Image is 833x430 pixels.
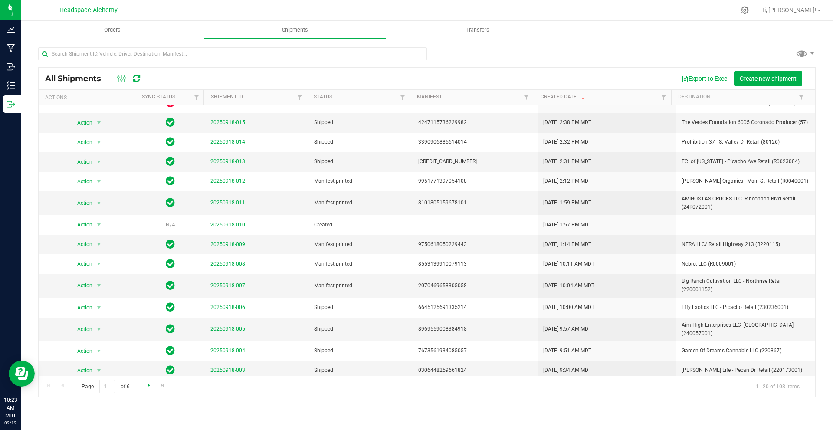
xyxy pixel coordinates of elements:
[418,325,533,333] span: 8969559008384918
[210,222,245,228] a: 20250918-010
[543,118,591,127] span: [DATE] 2:38 PM MDT
[166,155,175,167] span: In Sync
[166,323,175,335] span: In Sync
[210,158,245,164] a: 20250918-013
[142,94,175,100] a: Sync Status
[760,7,817,13] span: Hi, [PERSON_NAME]!
[94,156,105,168] span: select
[418,177,533,185] span: 9951771397054108
[314,94,332,100] a: Status
[543,325,591,333] span: [DATE] 9:57 AM MDT
[739,6,750,14] div: Manage settings
[210,241,245,247] a: 20250918-009
[70,302,93,314] span: Action
[543,282,594,290] span: [DATE] 10:04 AM MDT
[314,303,408,312] span: Shipped
[7,62,15,71] inline-svg: Inbound
[682,118,810,127] span: The Verdes Foundation 6005 Coronado Producer (57)
[396,90,410,105] a: Filter
[543,158,591,166] span: [DATE] 2:31 PM MDT
[418,240,533,249] span: 9750618050229443
[314,347,408,355] span: Shipped
[314,240,408,249] span: Manifest printed
[210,367,245,373] a: 20250918-003
[74,380,137,393] span: Page of 6
[682,240,810,249] span: NERA LLC/ Retail Highway 213 (R220115)
[543,303,594,312] span: [DATE] 10:00 AM MDT
[210,200,245,206] a: 20250918-011
[418,366,533,374] span: 0306448259661824
[541,94,587,100] a: Created Date
[4,396,17,420] p: 10:23 AM MDT
[156,380,169,391] a: Go to the last page
[210,178,245,184] a: 20250918-012
[7,81,15,90] inline-svg: Inventory
[189,90,203,105] a: Filter
[749,380,807,393] span: 1 - 20 of 108 items
[166,345,175,357] span: In Sync
[94,364,105,377] span: select
[454,26,501,34] span: Transfers
[543,240,591,249] span: [DATE] 1:14 PM MDT
[417,94,442,100] a: Manifest
[314,118,408,127] span: Shipped
[671,90,809,105] th: Destination
[4,420,17,426] p: 09/19
[519,90,534,105] a: Filter
[210,348,245,354] a: 20250918-004
[70,238,93,250] span: Action
[94,302,105,314] span: select
[70,323,93,335] span: Action
[70,364,93,377] span: Action
[21,21,203,39] a: Orders
[314,366,408,374] span: Shipped
[70,279,93,292] span: Action
[543,260,594,268] span: [DATE] 10:11 AM MDT
[314,158,408,166] span: Shipped
[70,345,93,357] span: Action
[386,21,569,39] a: Transfers
[210,119,245,125] a: 20250918-015
[7,44,15,53] inline-svg: Manufacturing
[70,175,93,187] span: Action
[7,25,15,34] inline-svg: Analytics
[682,347,810,355] span: Garden Of Dreams Cannabis LLC (220867)
[418,118,533,127] span: 4247115736229982
[676,71,734,86] button: Export to Excel
[740,75,797,82] span: Create new shipment
[794,90,809,105] a: Filter
[270,26,320,34] span: Shipments
[166,116,175,128] span: In Sync
[292,90,307,105] a: Filter
[166,301,175,313] span: In Sync
[94,219,105,231] span: select
[142,380,155,391] a: Go to the next page
[166,364,175,376] span: In Sync
[166,197,175,209] span: In Sync
[418,158,533,166] span: [CREDIT_CARD_NUMBER]
[682,303,810,312] span: Effy Exotics LLC - Picacho Retail (230236001)
[314,199,408,207] span: Manifest printed
[211,94,243,100] a: Shipment ID
[682,138,810,146] span: Prohibition 37 - S. Valley Dr Retail (80126)
[70,117,93,129] span: Action
[314,282,408,290] span: Manifest printed
[59,7,118,14] span: Headspace Alchemy
[70,136,93,148] span: Action
[210,326,245,332] a: 20250918-005
[210,304,245,310] a: 20250918-006
[734,71,802,86] button: Create new shipment
[166,222,175,228] span: N/A
[166,238,175,250] span: In Sync
[38,47,427,60] input: Search Shipment ID, Vehicle, Driver, Destination, Manifest...
[543,347,591,355] span: [DATE] 9:51 AM MDT
[314,138,408,146] span: Shipped
[543,366,591,374] span: [DATE] 9:34 AM MDT
[94,136,105,148] span: select
[543,221,591,229] span: [DATE] 1:57 PM MDT
[418,199,533,207] span: 8101805159678101
[682,366,810,374] span: [PERSON_NAME] Life - Pecan Dr Retail (220173001)
[682,177,810,185] span: [PERSON_NAME] Organics - Main St Retail (R0040001)
[45,95,131,101] div: Actions
[418,282,533,290] span: 2070469658305058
